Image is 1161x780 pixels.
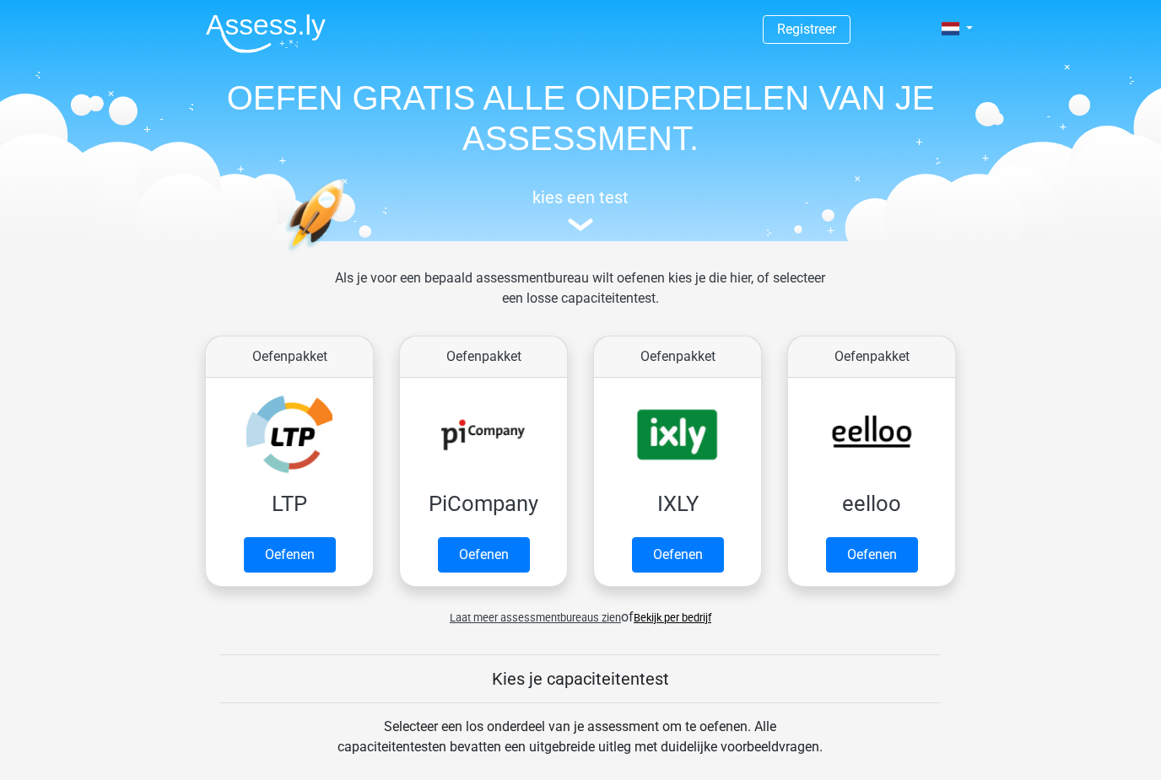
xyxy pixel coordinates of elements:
h1: OEFEN GRATIS ALLE ONDERDELEN VAN JE ASSESSMENT. [192,78,969,159]
img: oefenen [285,179,409,331]
a: Oefenen [632,537,724,573]
a: Bekijk per bedrijf [634,611,711,624]
span: Laat meer assessmentbureaus zien [450,611,621,624]
a: Oefenen [438,537,530,573]
a: Oefenen [244,537,336,573]
img: assessment [568,218,593,231]
a: Oefenen [826,537,918,573]
a: Registreer [777,21,836,37]
div: Als je voor een bepaald assessmentbureau wilt oefenen kies je die hier, of selecteer een losse ca... [321,268,839,329]
h5: kies een test [192,187,969,207]
a: kies een test [192,187,969,232]
h5: Kies je capaciteitentest [220,669,941,689]
img: Assessly [206,13,326,53]
div: Selecteer een los onderdeel van je assessment om te oefenen. Alle capaciteitentesten bevatten een... [321,717,839,777]
div: of [192,594,969,627]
